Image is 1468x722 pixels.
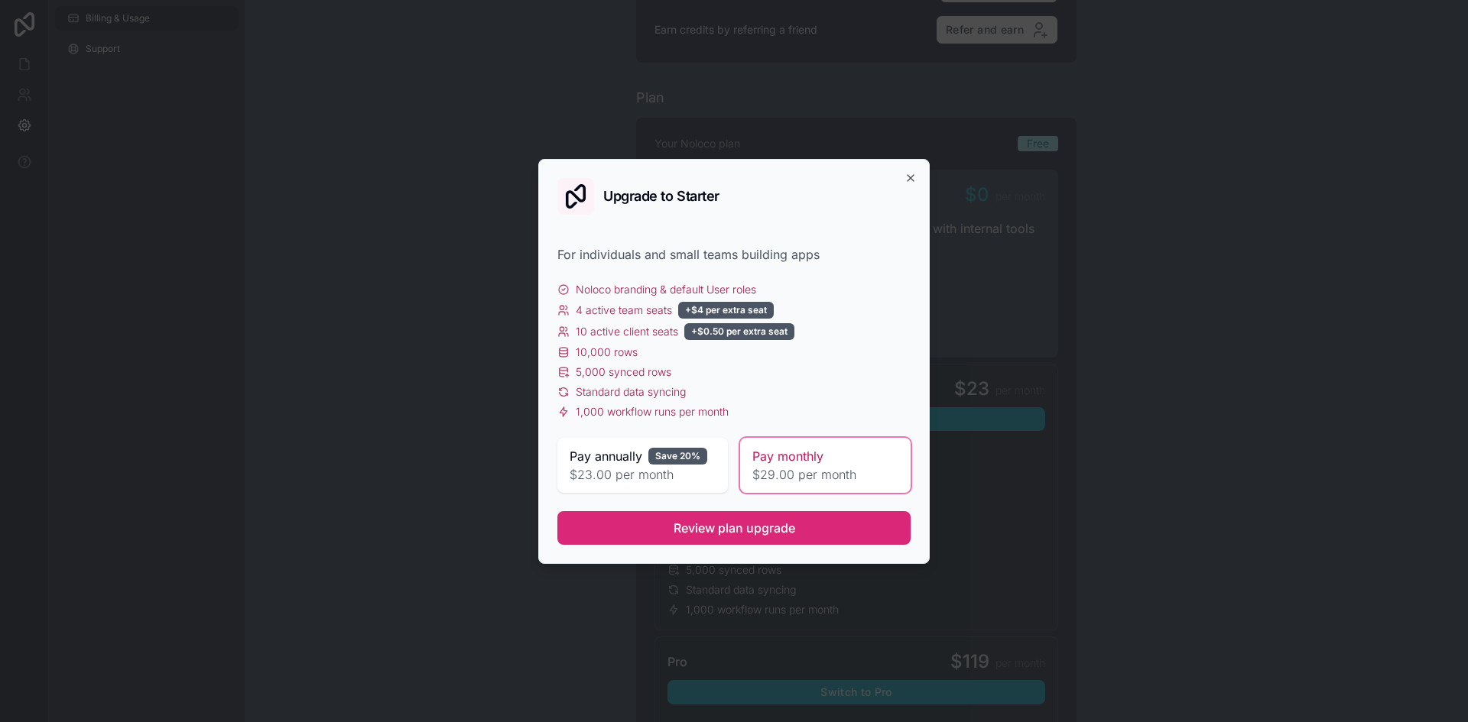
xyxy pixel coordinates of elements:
[570,447,642,465] span: Pay annually
[576,345,638,360] span: 10,000 rows
[557,245,911,264] div: For individuals and small teams building apps
[752,447,823,465] span: Pay monthly
[576,324,678,339] span: 10 active client seats
[576,303,672,318] span: 4 active team seats
[678,302,774,319] div: +$4 per extra seat
[576,364,671,380] span: 5,000 synced rows
[648,448,707,465] div: Save 20%
[576,384,686,400] span: Standard data syncing
[570,465,716,484] span: $23.00 per month
[603,189,719,203] h2: Upgrade to Starter
[576,282,756,297] span: Noloco branding & default User roles
[576,404,729,419] span: 1,000 workflow runs per month
[752,465,898,484] span: $29.00 per month
[684,323,794,340] div: +$0.50 per extra seat
[674,519,795,537] span: Review plan upgrade
[557,511,911,545] button: Review plan upgrade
